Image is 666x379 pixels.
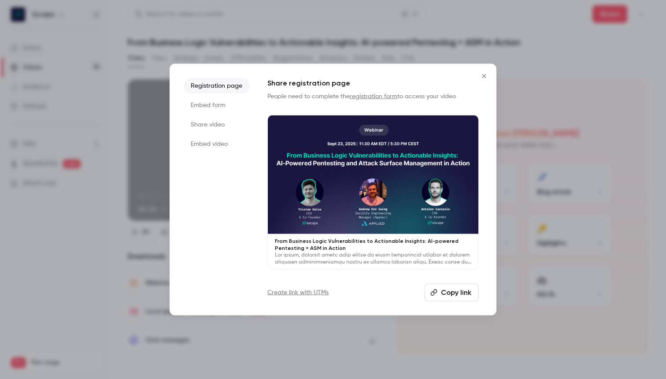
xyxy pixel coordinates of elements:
li: Registration page [184,78,250,94]
p: People need to complete the to access your video [267,92,479,101]
button: Copy link [425,283,479,301]
p: From Business Logic Vulnerabilities to Actionable Insights: AI-powered Pentesting + ASM in Action [275,237,471,251]
h1: Share registration page [267,78,479,89]
a: From Business Logic Vulnerabilities to Actionable Insights: AI-powered Pentesting + ASM in Action... [267,115,479,270]
p: Lor ipsum, dolorsit ametc adip elitse do eiusm temporincid utlabor et dolorem aliquaen adminimven... [275,251,471,265]
li: Embed form [184,97,250,113]
a: Create link with UTMs [267,288,329,297]
button: Close [475,67,493,85]
li: Share video [184,117,250,133]
li: Embed video [184,136,250,152]
a: registration form [350,93,397,100]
